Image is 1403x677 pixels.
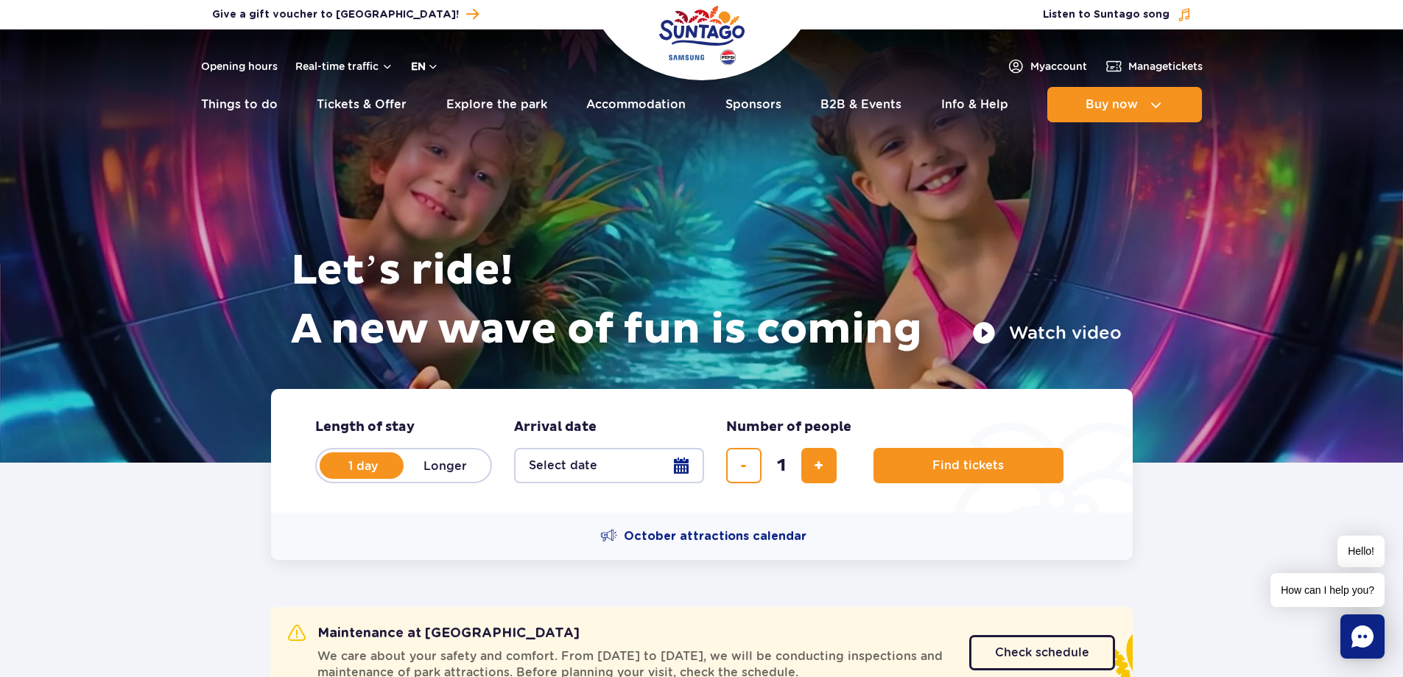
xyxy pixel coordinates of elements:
[1030,59,1087,74] span: My account
[1007,57,1087,75] a: Myaccount
[321,450,405,481] label: 1 day
[1128,59,1203,74] span: Manage tickets
[995,647,1089,659] span: Check schedule
[600,527,806,545] a: October attractions calendar
[801,448,837,483] button: add ticket
[514,448,704,483] button: Select date
[932,459,1004,472] span: Find tickets
[1105,57,1203,75] a: Managetickets
[315,418,415,436] span: Length of stay
[941,87,1008,122] a: Info & Help
[291,242,1122,359] h1: Let’s ride! A new wave of fun is coming
[1047,87,1202,122] button: Buy now
[514,418,597,436] span: Arrival date
[404,450,488,481] label: Longer
[1043,7,1192,22] button: Listen to Suntago song
[873,448,1063,483] button: Find tickets
[624,528,806,544] span: October attractions calendar
[726,448,762,483] button: remove ticket
[764,448,799,483] input: number of tickets
[1043,7,1170,22] span: Listen to Suntago song
[820,87,901,122] a: B2B & Events
[201,59,278,74] a: Opening hours
[972,321,1122,345] button: Watch video
[725,87,781,122] a: Sponsors
[201,87,278,122] a: Things to do
[212,4,479,24] a: Give a gift voucher to [GEOGRAPHIC_DATA]!
[969,635,1115,670] a: Check schedule
[288,625,580,642] h2: Maintenance at [GEOGRAPHIC_DATA]
[317,87,407,122] a: Tickets & Offer
[726,418,851,436] span: Number of people
[212,7,459,22] span: Give a gift voucher to [GEOGRAPHIC_DATA]!
[586,87,686,122] a: Accommodation
[295,60,393,72] button: Real-time traffic
[1337,536,1385,567] span: Hello!
[446,87,547,122] a: Explore the park
[1086,98,1138,111] span: Buy now
[411,59,439,74] button: en
[271,389,1133,513] form: Planning your visit to Park of Poland
[1270,573,1385,607] span: How can I help you?
[1340,614,1385,659] div: Chat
